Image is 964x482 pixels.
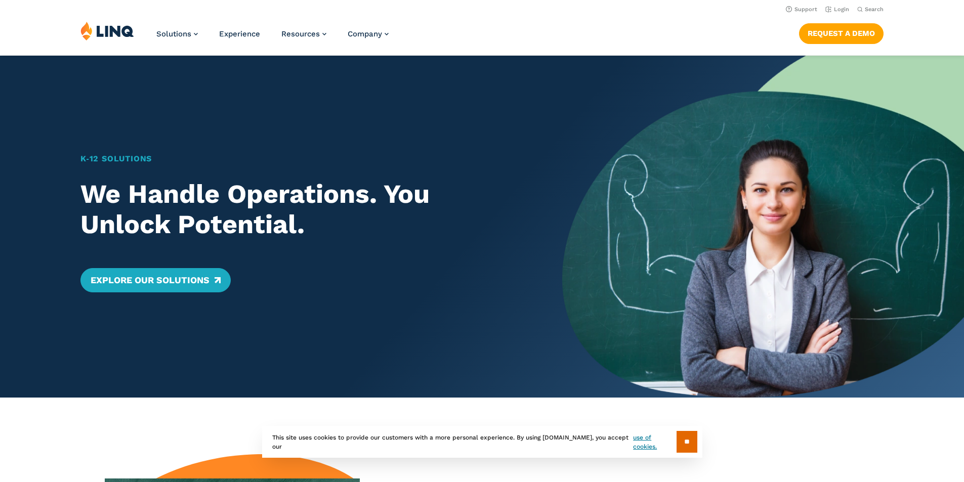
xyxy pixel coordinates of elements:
[219,29,260,38] a: Experience
[281,29,320,38] span: Resources
[865,6,884,13] span: Search
[348,29,382,38] span: Company
[857,6,884,13] button: Open Search Bar
[80,268,231,292] a: Explore Our Solutions
[786,6,817,13] a: Support
[281,29,326,38] a: Resources
[80,179,523,240] h2: We Handle Operations. You Unlock Potential.
[80,153,523,165] h1: K‑12 Solutions
[156,29,191,38] span: Solutions
[156,29,198,38] a: Solutions
[633,433,676,451] a: use of cookies.
[562,56,964,398] img: Home Banner
[262,426,702,458] div: This site uses cookies to provide our customers with a more personal experience. By using [DOMAIN...
[799,21,884,43] nav: Button Navigation
[156,21,389,55] nav: Primary Navigation
[80,21,134,40] img: LINQ | K‑12 Software
[348,29,389,38] a: Company
[799,23,884,43] a: Request a Demo
[825,6,849,13] a: Login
